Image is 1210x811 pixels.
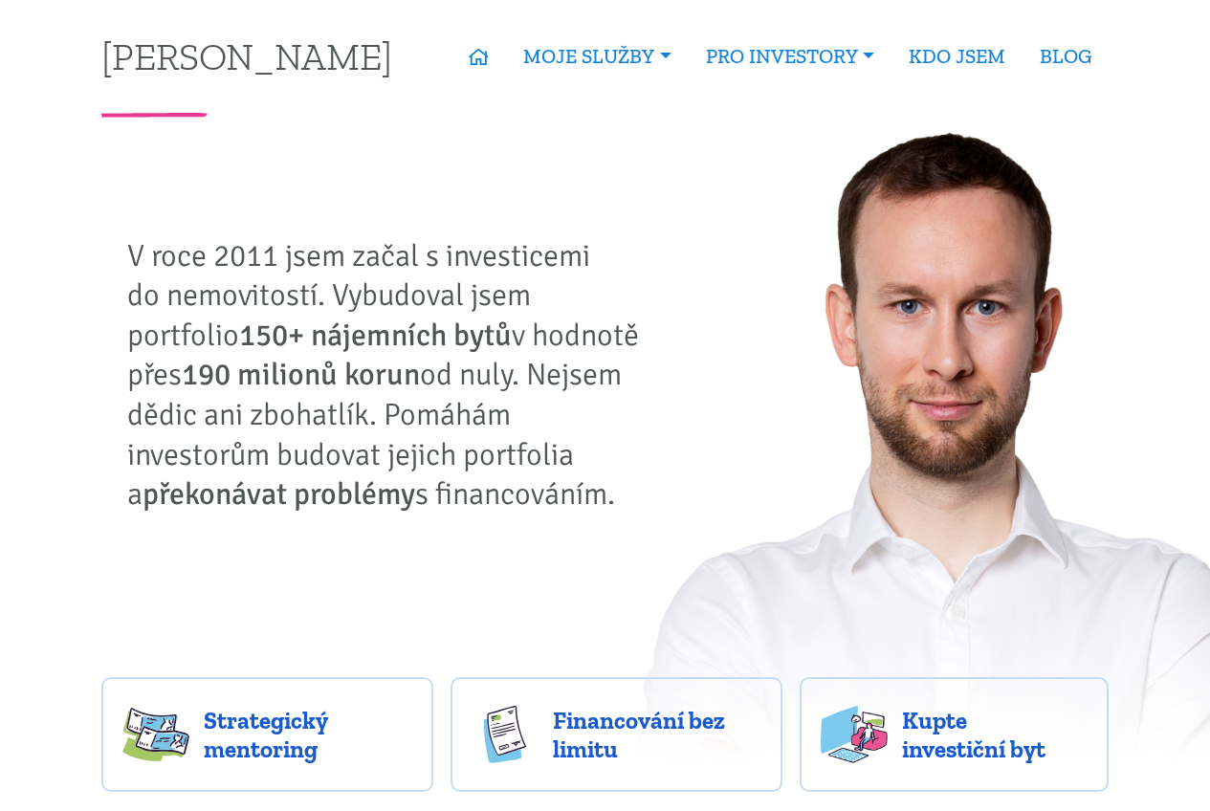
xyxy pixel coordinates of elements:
[891,34,1023,78] a: KDO JSEM
[1023,34,1109,78] a: BLOG
[689,34,891,78] a: PRO INVESTORY
[800,677,1109,792] a: Kupte investiční byt
[553,706,761,763] span: Financování bez limitu
[101,37,392,75] a: [PERSON_NAME]
[204,706,412,763] span: Strategický mentoring
[821,706,888,763] img: flats
[182,356,420,393] strong: 190 milionů korun
[451,677,782,792] a: Financování bez limitu
[506,34,688,78] a: MOJE SLUŽBY
[143,475,415,513] strong: překonávat problémy
[472,706,539,763] img: finance
[122,706,189,763] img: strategy
[239,317,512,354] strong: 150+ nájemních bytů
[902,706,1088,763] span: Kupte investiční byt
[127,236,653,515] p: V roce 2011 jsem začal s investicemi do nemovitostí. Vybudoval jsem portfolio v hodnotě přes od n...
[101,677,433,792] a: Strategický mentoring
